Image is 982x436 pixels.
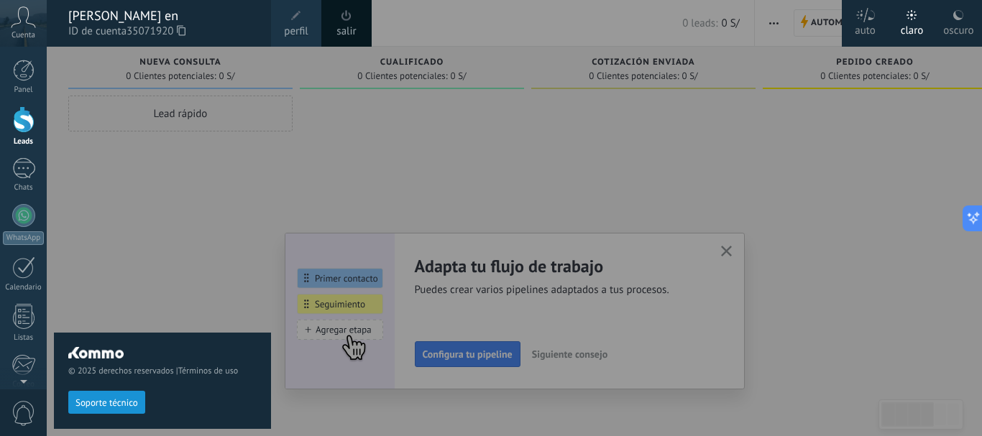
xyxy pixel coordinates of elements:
div: Leads [3,137,45,147]
button: Soporte técnico [68,391,145,414]
div: Calendario [3,283,45,292]
span: ID de cuenta [68,24,257,40]
a: Soporte técnico [68,396,145,407]
span: Cuenta [12,31,35,40]
a: Términos de uso [178,366,238,376]
a: salir [336,24,356,40]
span: perfil [284,24,308,40]
div: Listas [3,333,45,343]
span: Soporte técnico [75,398,138,408]
div: [PERSON_NAME] en [68,8,257,24]
span: 35071920 [127,24,185,40]
div: Panel [3,85,45,95]
div: Chats [3,183,45,193]
div: claro [901,9,924,47]
div: oscuro [943,9,973,47]
div: auto [855,9,876,47]
div: WhatsApp [3,231,44,245]
span: © 2025 derechos reservados | [68,366,257,376]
